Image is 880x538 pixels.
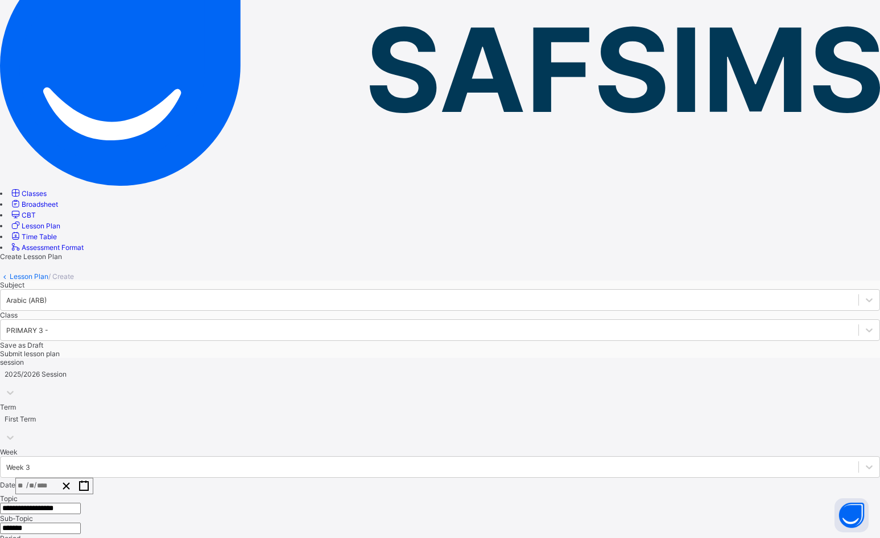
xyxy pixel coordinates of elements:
[834,498,869,532] button: Open asap
[22,232,57,241] span: Time Table
[22,211,36,219] span: CBT
[10,243,84,252] a: Assessment Format
[10,272,48,281] a: Lesson Plan
[6,326,48,334] div: PRIMARY 3 -
[10,232,57,241] a: Time Table
[34,480,36,490] span: /
[10,222,60,230] a: Lesson Plan
[6,295,47,304] div: Arabic (ARB)
[26,480,28,490] span: /
[10,189,47,198] a: Classes
[5,370,67,378] div: 2025/2026 Session
[48,272,74,281] span: / Create
[22,200,58,208] span: Broadsheet
[22,243,84,252] span: Assessment Format
[5,415,36,423] div: First Term
[6,462,30,471] div: Week 3
[22,222,60,230] span: Lesson Plan
[10,211,36,219] a: CBT
[22,189,47,198] span: Classes
[10,200,58,208] a: Broadsheet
